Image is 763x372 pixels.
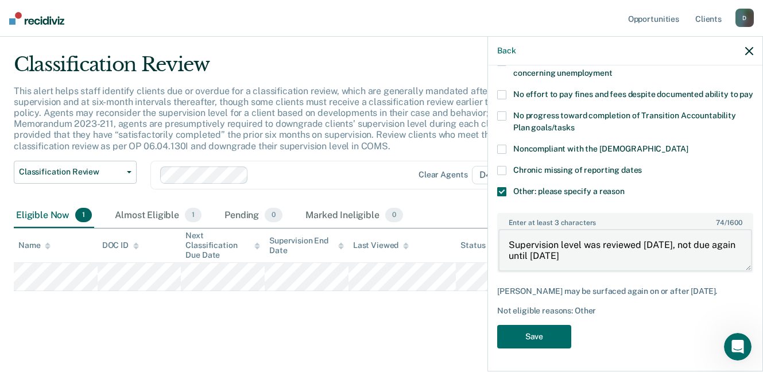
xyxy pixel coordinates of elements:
span: 1 [75,208,92,223]
span: 74 [716,219,725,227]
span: D4B [472,166,514,184]
button: Save [497,325,571,348]
span: 1 [185,208,202,223]
p: This alert helps staff identify clients due or overdue for a classification review, which are gen... [14,86,572,152]
div: Eligible Now [14,203,94,228]
div: DOC ID [102,241,139,250]
span: / 1600 [716,219,742,227]
textarea: Supervision level was reviewed [DATE], not due again until [DATE] [498,229,752,272]
div: Next Classification Due Date [185,231,260,259]
span: Other: please specify a reason [513,187,625,196]
div: Pending [222,203,285,228]
button: Back [497,46,516,56]
span: Noncompliant with the [DEMOGRAPHIC_DATA] [513,144,688,153]
iframe: Intercom live chat [724,333,752,361]
span: 0 [265,208,282,223]
div: Almost Eligible [113,203,204,228]
span: 0 [385,208,403,223]
div: Status [460,241,485,250]
div: D [735,9,754,27]
span: Chronic unemployment with no effort to job search or recent, concerning unemployment [513,56,740,77]
div: Clear agents [419,170,467,180]
div: Last Viewed [353,241,409,250]
img: Recidiviz [9,12,64,25]
span: Classification Review [19,167,122,177]
div: [PERSON_NAME] may be surfaced again on or after [DATE]. [497,286,753,296]
div: Classification Review [14,53,586,86]
div: Supervision End Date [269,236,344,255]
div: Name [18,241,51,250]
div: Marked Ineligible [303,203,405,228]
span: Chronic missing of reporting dates [513,165,642,175]
span: No progress toward completion of Transition Accountability Plan goals/tasks [513,111,736,132]
span: No effort to pay fines and fees despite documented ability to pay [513,90,753,99]
div: Not eligible reasons: Other [497,306,753,316]
label: Enter at least 3 characters [498,214,752,227]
